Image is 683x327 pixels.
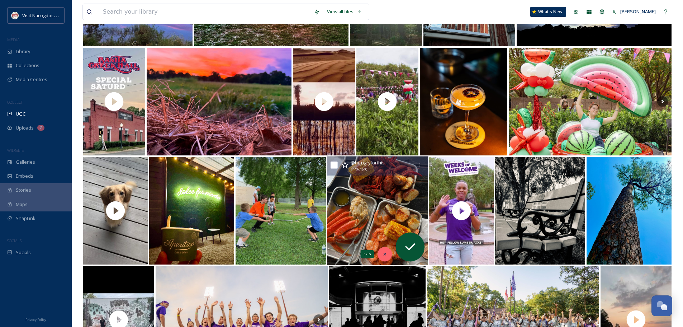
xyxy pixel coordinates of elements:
a: [PERSON_NAME] [608,5,659,19]
span: SOCIALS [7,238,22,243]
span: [PERSON_NAME] [620,8,656,15]
span: COLLECT [7,99,23,105]
a: What's New [530,7,566,17]
div: 7 [37,125,44,131]
img: thumbnail [292,48,356,155]
img: thumbnail [82,48,146,155]
span: SnapLink [16,215,35,222]
span: Visit Nacogdoches [22,12,62,19]
span: UGC [16,111,25,117]
span: MEDIA [7,37,20,42]
a: Privacy Policy [25,315,46,323]
span: Stories [16,187,31,193]
span: Maps [16,201,28,208]
img: thumbnail [83,157,148,265]
img: ✨ Heard that? It’s your drink calling. Answer it today...doors open from 2PM–9 PM! 📍 403 E. Hospi... [420,48,507,155]
button: Open Chat [651,295,672,316]
span: WIDGETS [7,148,24,153]
div: Skip [360,250,374,258]
span: @ hungryforthis_ [351,159,387,166]
img: thumbnail [429,157,493,265]
img: thumbnail [355,48,419,155]
span: Galleries [16,159,35,165]
a: View all files [323,5,365,19]
span: Embeds [16,173,33,179]
span: Uploads [16,125,34,131]
span: Library [16,48,30,55]
img: Signifying the end of summer, crawfish season is coming to a close. I wanted to shoutout this bea... [327,157,428,265]
img: Piney Wood! #sfasu #pineywoods #nacogdoches #axemjacks ralva18 [587,157,672,265]
img: The first step in helping an adolescent learn to guide their thoughts is helping them become awar... [236,157,326,265]
span: 1440 x 1610 [351,167,367,172]
img: . There is something magical about the way a sunset can make us feel at peace, grateful, and aliv... [147,48,291,155]
img: 🍉 The bash was a smash! 💥 Hope you're enjoying the sweet life at SFA! #SFAWatermelonBash #SGAatSF... [509,48,672,155]
input: Search your library [99,4,310,20]
img: #shotoniphone #iphonephotography #iphoneography #iphoneonly #nacogdoches #sfasu #nacogdochestx #b... [495,157,585,265]
span: Media Centres [16,76,47,83]
span: Socials [16,249,31,256]
img: images%20%281%29.jpeg [11,12,19,19]
img: Had to come and see what all the hype was about and boy did it not disappoint 😮‍💨 #Nac4that #naci... [149,157,234,265]
span: Collections [16,62,39,69]
span: Privacy Policy [25,317,46,322]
